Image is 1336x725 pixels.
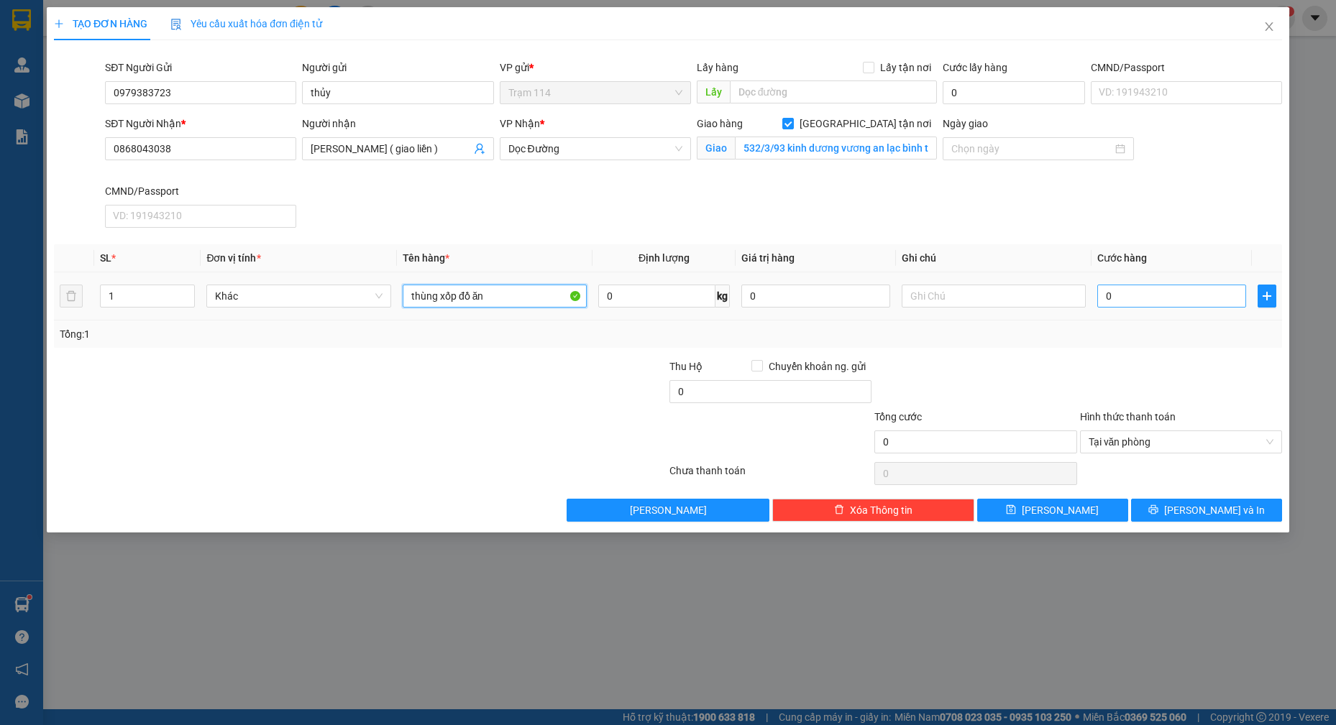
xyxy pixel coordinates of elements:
input: Giao tận nơi [735,137,938,160]
div: Người gửi [302,60,493,75]
img: icon [170,19,182,30]
input: Ghi Chú [902,285,1086,308]
span: Lấy tận nơi [874,60,937,75]
span: Lấy hàng [697,62,738,73]
button: Close [1249,7,1289,47]
span: Xóa Thông tin [850,502,912,518]
span: Tên hàng [403,252,449,264]
span: close [1263,21,1275,32]
div: VP gửi [500,60,691,75]
div: SĐT Người Nhận [105,116,296,131]
button: deleteXóa Thông tin [772,499,974,522]
span: TẠO ĐƠN HÀNG [54,18,147,29]
span: Định lượng [639,252,690,264]
label: Ngày giao [943,118,988,129]
span: Giao [697,137,735,160]
span: kg [715,285,730,308]
span: delete [834,504,844,516]
span: Trạm 114 [508,82,682,103]
input: Ngày giao [951,141,1112,157]
div: SĐT Người Gửi [105,60,296,75]
div: CMND/Passport [1091,60,1282,75]
label: Hình thức thanh toán [1080,411,1176,422]
span: Giá trị hàng [741,252,795,264]
div: CMND/Passport [105,183,296,199]
span: [PERSON_NAME] [1022,502,1099,518]
span: Tại văn phòng [1089,431,1273,453]
span: Tổng cước [874,411,922,422]
span: Đơn vị tính [206,252,260,264]
div: Người nhận [302,116,493,131]
span: Khác [215,285,383,307]
span: [PERSON_NAME] [630,502,707,518]
button: save[PERSON_NAME] [977,499,1128,522]
input: Cước lấy hàng [943,81,1085,104]
span: [GEOGRAPHIC_DATA] tận nơi [794,116,937,131]
span: Lấy [697,80,730,103]
span: [PERSON_NAME] và In [1164,502,1265,518]
span: Yêu cầu xuất hóa đơn điện tử [170,18,322,29]
button: printer[PERSON_NAME] và In [1131,499,1282,522]
span: Giao hàng [697,118,743,129]
th: Ghi chú [896,244,1092,272]
span: SL [100,252,111,264]
span: Chuyển khoản ng. gửi [763,359,871,374]
span: plus [54,19,64,29]
span: user-add [474,143,485,154]
span: plus [1258,290,1276,302]
div: Chưa thanh toán [668,463,873,488]
input: Dọc đường [730,80,938,103]
span: save [1006,504,1016,516]
span: Dọc Đường [508,138,682,160]
span: printer [1148,504,1158,516]
button: plus [1258,285,1276,308]
div: Tổng: 1 [60,326,516,342]
span: Thu Hộ [669,361,703,372]
label: Cước lấy hàng [943,62,1007,73]
span: VP Nhận [500,118,540,129]
span: Cước hàng [1097,252,1147,264]
input: VD: Bàn, Ghế [403,285,587,308]
button: delete [60,285,83,308]
input: 0 [741,285,890,308]
button: [PERSON_NAME] [567,499,769,522]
